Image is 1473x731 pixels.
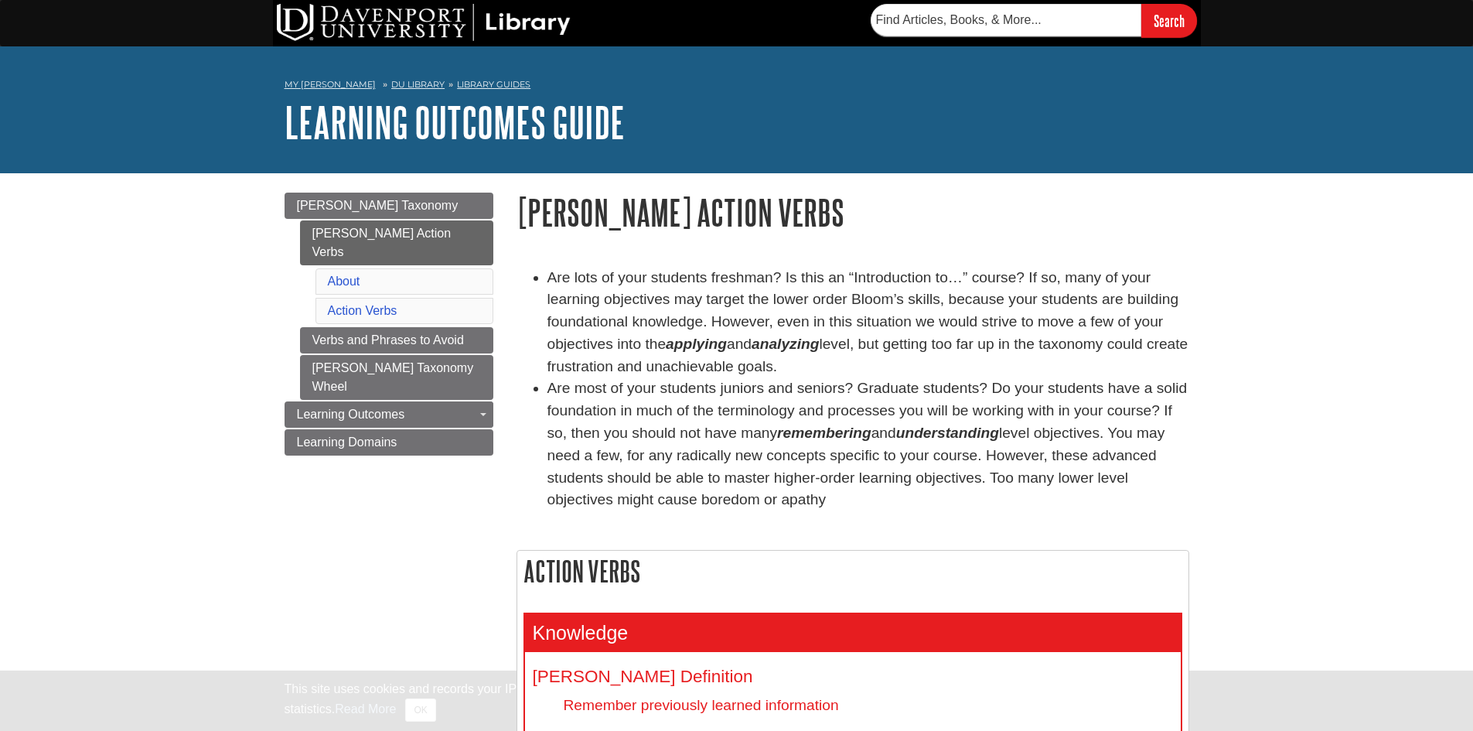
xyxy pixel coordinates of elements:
[547,377,1189,511] li: Are most of your students juniors and seniors? Graduate students? Do your students have a solid f...
[297,199,459,212] span: [PERSON_NAME] Taxonomy
[300,355,493,400] a: [PERSON_NAME] Taxonomy Wheel
[547,267,1189,378] li: Are lots of your students freshman? Is this an “Introduction to…” course? If so, many of your lea...
[285,680,1189,722] div: This site uses cookies and records your IP address for usage statistics. Additionally, we use Goo...
[533,668,1173,687] h4: [PERSON_NAME] Definition
[517,193,1189,232] h1: [PERSON_NAME] Action Verbs
[405,699,435,722] button: Close
[328,304,397,317] a: Action Verbs
[777,425,871,441] em: remembering
[666,336,727,352] strong: applying
[457,79,530,90] a: Library Guides
[517,551,1188,592] h2: Action Verbs
[285,78,376,91] a: My [PERSON_NAME]
[285,98,625,146] a: Learning Outcomes Guide
[391,79,445,90] a: DU Library
[752,336,819,352] strong: analyzing
[564,695,1173,716] dd: Remember previously learned information
[285,429,493,456] a: Learning Domains
[300,327,493,354] a: Verbs and Phrases to Avoid
[285,74,1189,99] nav: breadcrumb
[285,193,493,456] div: Guide Page Menu
[277,4,571,41] img: DU Library
[896,425,999,441] em: understanding
[285,401,493,428] a: Learning Outcomes
[297,408,405,421] span: Learning Outcomes
[328,275,360,288] a: About
[525,614,1181,652] h3: Knowledge
[1141,4,1197,37] input: Search
[335,702,396,716] a: Read More
[300,220,493,265] a: [PERSON_NAME] Action Verbs
[297,436,397,449] span: Learning Domains
[871,4,1197,37] form: Searches DU Library's articles, books, and more
[285,193,493,219] a: [PERSON_NAME] Taxonomy
[871,4,1141,36] input: Find Articles, Books, & More...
